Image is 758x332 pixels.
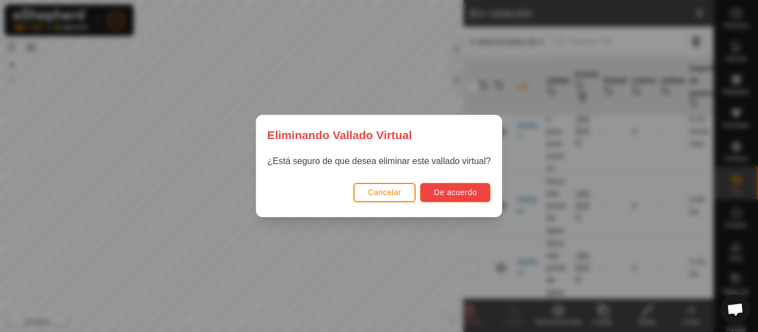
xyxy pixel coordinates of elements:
[368,188,401,197] font: Cancelar
[720,294,750,324] a: Obre el xat
[434,188,477,197] font: De acuerdo
[267,129,412,141] font: Eliminando Vallado Virtual
[267,156,491,166] font: ¿Está seguro de que desea eliminar este vallado virtual?
[420,183,491,202] button: De acuerdo
[353,183,416,202] button: Cancelar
